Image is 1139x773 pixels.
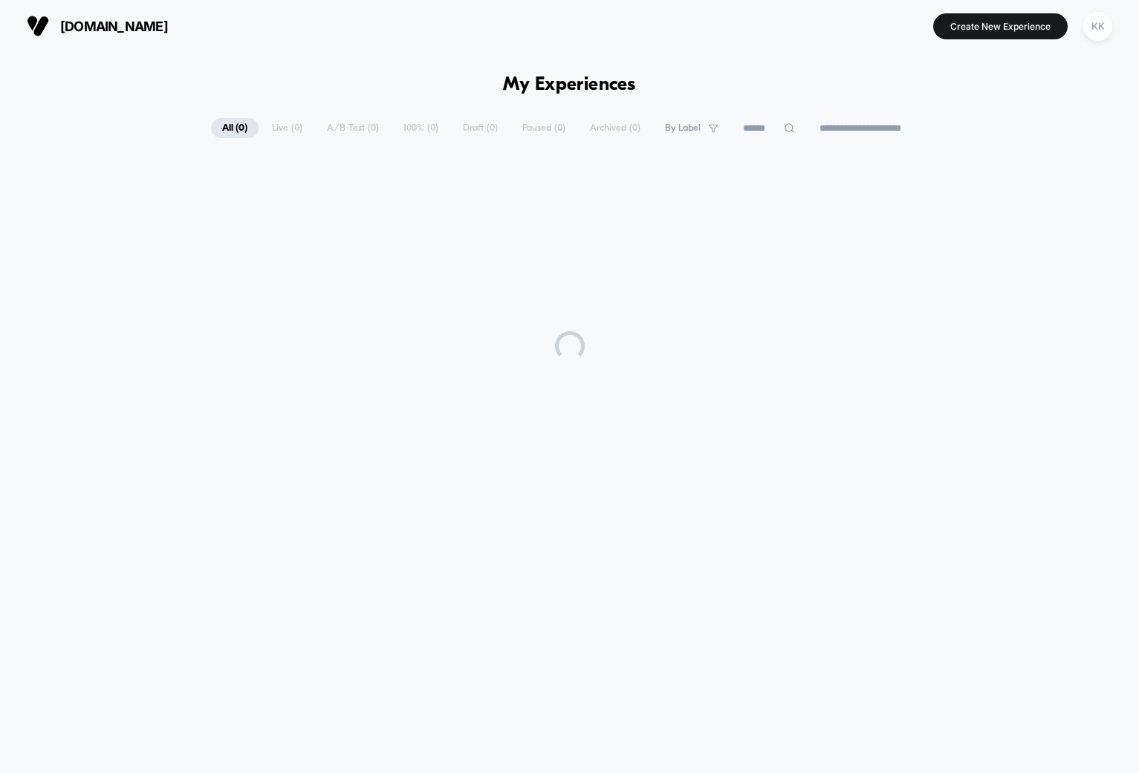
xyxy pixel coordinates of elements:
button: KK [1079,11,1117,42]
button: Create New Experience [933,13,1068,39]
img: Visually logo [27,15,49,37]
h1: My Experiences [503,74,636,96]
div: KK [1083,12,1112,41]
button: [DOMAIN_NAME] [22,14,172,38]
span: By Label [665,123,701,134]
span: [DOMAIN_NAME] [60,19,168,34]
span: All ( 0 ) [211,118,259,138]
